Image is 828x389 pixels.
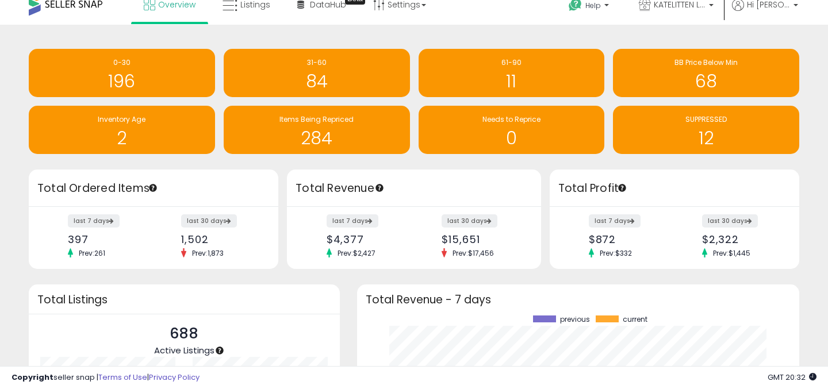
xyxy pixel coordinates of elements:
span: previous [560,315,590,323]
label: last 7 days [68,214,120,228]
a: Needs to Reprice 0 [419,106,605,154]
a: BB Price Below Min 68 [613,49,799,97]
span: 31-60 [307,57,327,67]
h1: 2 [34,129,209,148]
div: seller snap | | [11,372,200,383]
span: Items Being Repriced [279,114,354,124]
label: last 30 days [702,214,758,228]
span: BB Price Below Min [674,57,738,67]
label: last 7 days [327,214,378,228]
h1: 12 [619,129,793,148]
strong: Copyright [11,372,53,383]
span: Prev: 261 [73,248,111,258]
div: Tooltip anchor [214,345,225,356]
h1: 284 [229,129,404,148]
div: $15,651 [442,233,520,245]
span: Inventory Age [98,114,145,124]
a: 61-90 11 [419,49,605,97]
h1: 11 [424,72,599,91]
span: Needs to Reprice [482,114,540,124]
div: Tooltip anchor [374,183,385,193]
h1: 0 [424,129,599,148]
div: $2,322 [702,233,779,245]
span: Prev: 1,873 [186,248,229,258]
a: Inventory Age 2 [29,106,215,154]
label: last 30 days [181,214,237,228]
div: 397 [68,233,145,245]
label: last 7 days [589,214,641,228]
a: Privacy Policy [149,372,200,383]
h3: Total Ordered Items [37,180,270,197]
span: Active Listings [154,344,214,356]
div: Tooltip anchor [148,183,158,193]
a: SUPPRESSED 12 [613,106,799,154]
span: 2025-08-13 20:32 GMT [768,372,816,383]
div: 1,502 [181,233,258,245]
h3: Total Listings [37,295,331,304]
div: $872 [589,233,666,245]
span: SUPPRESSED [685,114,727,124]
span: Prev: $1,445 [707,248,756,258]
a: Terms of Use [98,372,147,383]
a: 31-60 84 [224,49,410,97]
div: $4,377 [327,233,405,245]
h3: Total Revenue - 7 days [366,295,791,304]
h1: 68 [619,72,793,91]
span: Prev: $332 [594,248,638,258]
div: Tooltip anchor [617,183,627,193]
span: current [623,315,647,323]
p: 688 [154,323,214,345]
span: 0-30 [113,57,131,67]
span: Prev: $2,427 [332,248,381,258]
h3: Total Profit [558,180,791,197]
span: Help [585,1,601,10]
h1: 196 [34,72,209,91]
a: 0-30 196 [29,49,215,97]
a: Items Being Repriced 284 [224,106,410,154]
label: last 30 days [442,214,497,228]
h3: Total Revenue [296,180,532,197]
span: Prev: $17,456 [447,248,500,258]
h1: 84 [229,72,404,91]
span: 61-90 [501,57,522,67]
